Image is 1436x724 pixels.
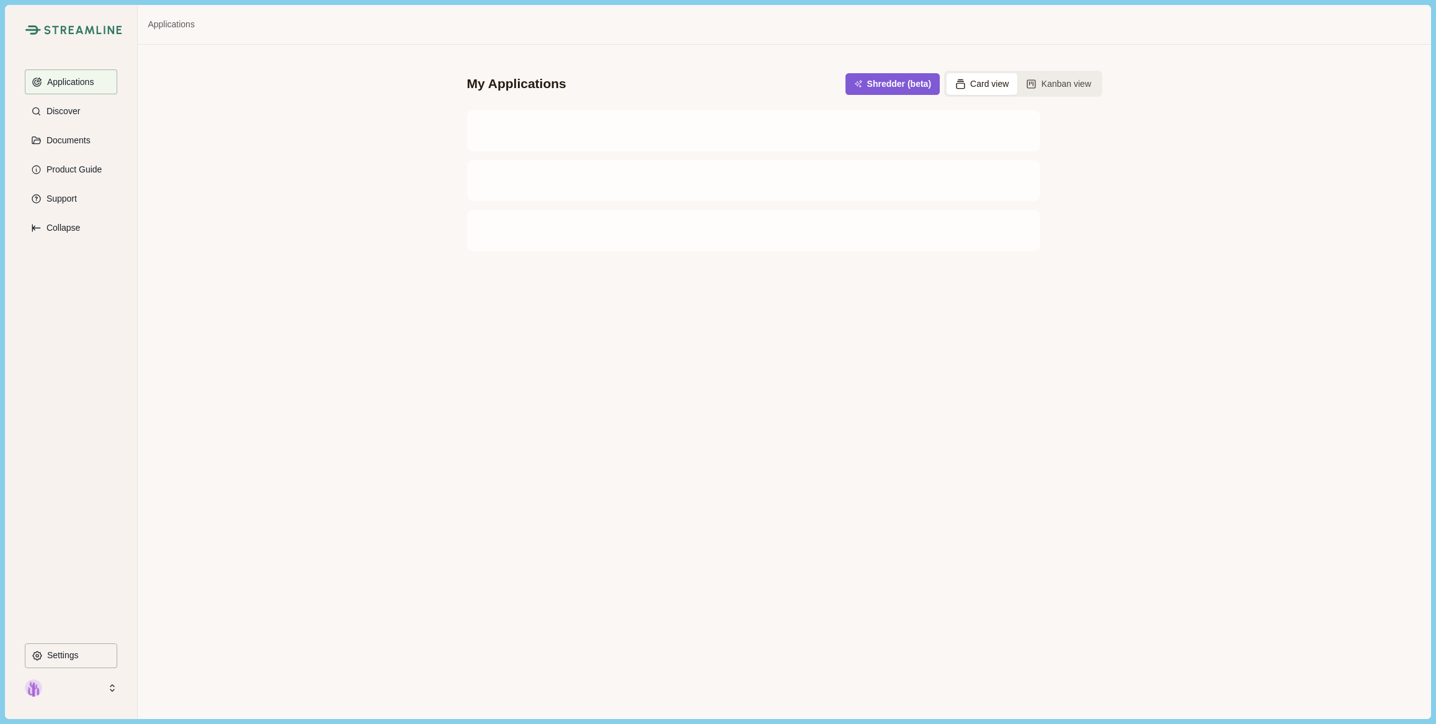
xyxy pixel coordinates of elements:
button: Support [25,186,117,211]
a: Applications [148,18,195,31]
p: Support [42,194,77,204]
p: Discover [42,106,80,117]
p: Applications [43,77,94,87]
a: Settings [25,643,117,673]
a: Streamline Climate LogoStreamline Climate Logo [25,25,117,35]
button: Shredder (beta) [845,73,940,95]
button: Documents [25,128,117,153]
p: Product Guide [42,164,102,175]
p: Collapse [42,223,80,233]
button: Kanban view [1017,73,1100,95]
button: Expand [25,215,117,240]
button: Card view [947,73,1018,95]
img: Streamline Climate Logo [25,25,40,35]
button: Settings [25,643,117,668]
img: profile picture [25,679,42,697]
div: My Applications [467,75,566,92]
img: Streamline Climate Logo [44,25,122,35]
button: Applications [25,69,117,94]
p: Settings [43,650,79,661]
button: Product Guide [25,157,117,182]
button: Discover [25,99,117,123]
p: Documents [42,135,91,146]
